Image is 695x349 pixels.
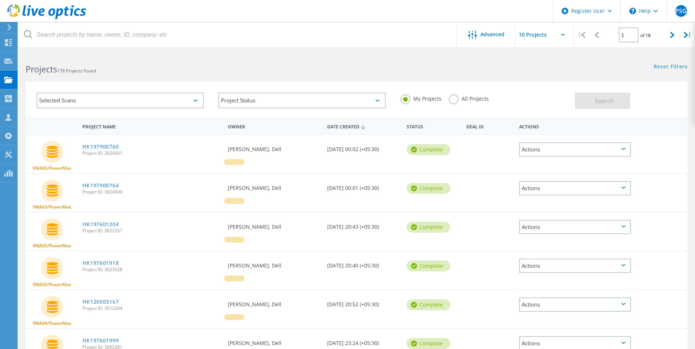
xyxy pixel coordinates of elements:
span: Advanced [480,32,504,37]
span: Project ID: 3012304 [82,306,221,311]
span: VMAX3/PowerMax [33,282,71,287]
span: VMAX3/PowerMax [33,205,71,209]
div: Actions [519,297,631,312]
div: Date Created [324,119,403,133]
span: 178 Projects Found [57,68,96,74]
div: Complete [407,299,450,310]
div: Actions [519,220,631,234]
div: [PERSON_NAME], Dell [224,135,324,159]
span: Project ID: 3023331 [82,229,221,233]
div: [PERSON_NAME], Dell [224,213,324,237]
div: [DATE] 20:43 (+05:30) [324,213,403,237]
a: Live Optics Dashboard [7,15,86,20]
span: of 18 [640,32,651,38]
div: [DATE] 20:52 (+05:30) [324,290,403,314]
div: Complete [407,183,450,194]
span: PSG [675,8,687,14]
div: Actions [515,119,635,133]
span: Search [595,97,614,105]
div: | [680,22,695,48]
span: Project ID: 3024931 [82,151,221,155]
div: Selected Scans [37,93,204,108]
div: [PERSON_NAME], Dell [224,251,324,275]
div: [PERSON_NAME], Dell [224,290,324,314]
div: Actions [519,259,631,273]
div: Complete [407,222,450,233]
span: VMAX3/PowerMax [33,244,71,248]
span: Project ID: 3023328 [82,267,221,272]
div: Complete [407,260,450,271]
div: [DATE] 00:02 (+05:30) [324,135,403,159]
div: [DATE] 00:01 (+05:30) [324,174,403,198]
div: Project Name [79,119,225,133]
span: VMAX3/PowerMax [33,166,71,170]
a: HK197900764 [82,183,119,188]
div: [PERSON_NAME], Dell [224,174,324,198]
label: All Projects [449,94,489,101]
div: | [574,22,589,48]
div: Actions [519,181,631,195]
span: Project ID: 3024930 [82,190,221,194]
a: HK197601999 [82,338,119,343]
b: Projects [26,63,57,75]
div: Complete [407,144,450,155]
span: VMAX4/PowerMax [33,321,71,326]
label: My Projects [400,94,441,101]
div: Project Status [218,93,385,108]
div: Complete [407,338,450,349]
svg: \n [629,8,636,14]
a: HK120003167 [82,299,119,304]
a: HK197601918 [82,260,119,266]
button: Search [575,93,630,109]
div: Actions [519,142,631,157]
a: Reset Filters [654,64,688,70]
div: Status [403,119,463,133]
input: Search projects by name, owner, ID, company, etc [18,22,457,48]
div: Owner [224,119,324,133]
div: Deal Id [463,119,516,133]
div: [DATE] 20:40 (+05:30) [324,251,403,275]
a: HK197601204 [82,222,119,227]
a: HK197900760 [82,144,119,149]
